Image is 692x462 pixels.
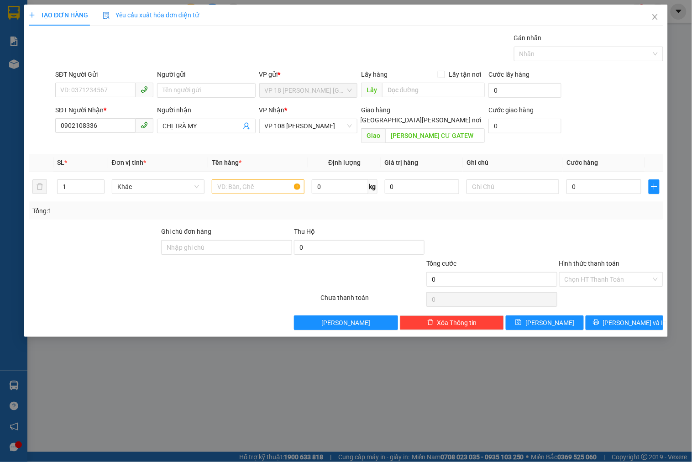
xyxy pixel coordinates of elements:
span: save [515,319,522,326]
span: [PERSON_NAME] [525,318,574,328]
input: Ghi Chú [467,179,559,194]
span: Lấy [361,83,382,97]
input: Dọc đường [382,83,485,97]
span: close [651,13,659,21]
div: CHỊ ANH [107,41,180,52]
span: user-add [243,122,250,130]
input: Cước lấy hàng [488,83,561,98]
span: Yêu cầu xuất hóa đơn điện tử [103,11,199,19]
span: VP 108 Lê Hồng Phong - Vũng Tàu [265,119,352,133]
label: Ghi chú đơn hàng [161,228,211,235]
input: VD: Bàn, Ghế [212,179,304,194]
button: [PERSON_NAME] [294,315,398,330]
span: Thu Hộ [294,228,315,235]
label: Gán nhãn [514,34,542,42]
label: Cước giao hàng [488,106,534,114]
span: Khác [117,180,199,194]
span: phone [141,121,148,129]
span: [GEOGRAPHIC_DATA][PERSON_NAME] nơi [356,115,485,125]
span: Tổng cước [426,260,456,267]
span: plus [649,183,659,190]
label: Cước lấy hàng [488,71,529,78]
span: plus [29,12,35,18]
img: icon [103,12,110,19]
input: 0 [385,179,459,194]
div: 0934072572 [107,52,180,64]
span: VPBR [120,64,155,80]
span: Cước hàng [566,159,598,166]
span: Nhận: [107,9,129,18]
div: SĐT Người Nhận [55,105,153,115]
button: plus [649,179,660,194]
div: VP 18 [PERSON_NAME] [GEOGRAPHIC_DATA][PERSON_NAME][GEOGRAPHIC_DATA] [8,8,100,63]
span: [PERSON_NAME] và In [603,318,667,328]
span: VP 18 Nguyễn Thái Bình - Quận 1 [265,84,352,97]
div: Tổng: 1 [32,206,267,216]
label: Hình thức thanh toán [559,260,620,267]
div: Người gửi [157,69,255,79]
span: Lấy hàng [361,71,388,78]
button: Close [642,5,668,30]
span: delete [427,319,434,326]
div: VP gửi [259,69,357,79]
span: Gửi: [8,9,22,18]
span: TẠO ĐƠN HÀNG [29,11,88,19]
div: VP 36 [PERSON_NAME] - Bà Rịa [107,8,180,41]
input: Cước giao hàng [488,119,561,133]
button: printer[PERSON_NAME] và In [586,315,663,330]
th: Ghi chú [463,154,563,172]
span: VP Nhận [259,106,285,114]
span: Xóa Thông tin [437,318,477,328]
button: delete [32,179,47,194]
button: deleteXóa Thông tin [400,315,504,330]
div: Người nhận [157,105,255,115]
input: Dọc đường [385,128,485,143]
span: Giá trị hàng [385,159,419,166]
span: Tên hàng [212,159,241,166]
button: save[PERSON_NAME] [506,315,583,330]
span: Định lượng [328,159,361,166]
input: Ghi chú đơn hàng [161,240,292,255]
span: SL [57,159,64,166]
div: SĐT Người Gửi [55,69,153,79]
span: printer [593,319,599,326]
span: Lấy tận nơi [445,69,485,79]
span: kg [368,179,377,194]
span: Giao [361,128,385,143]
div: Chưa thanh toán [320,293,425,309]
span: Giao hàng [361,106,390,114]
span: [PERSON_NAME] [322,318,371,328]
span: phone [141,86,148,93]
span: Đơn vị tính [112,159,146,166]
